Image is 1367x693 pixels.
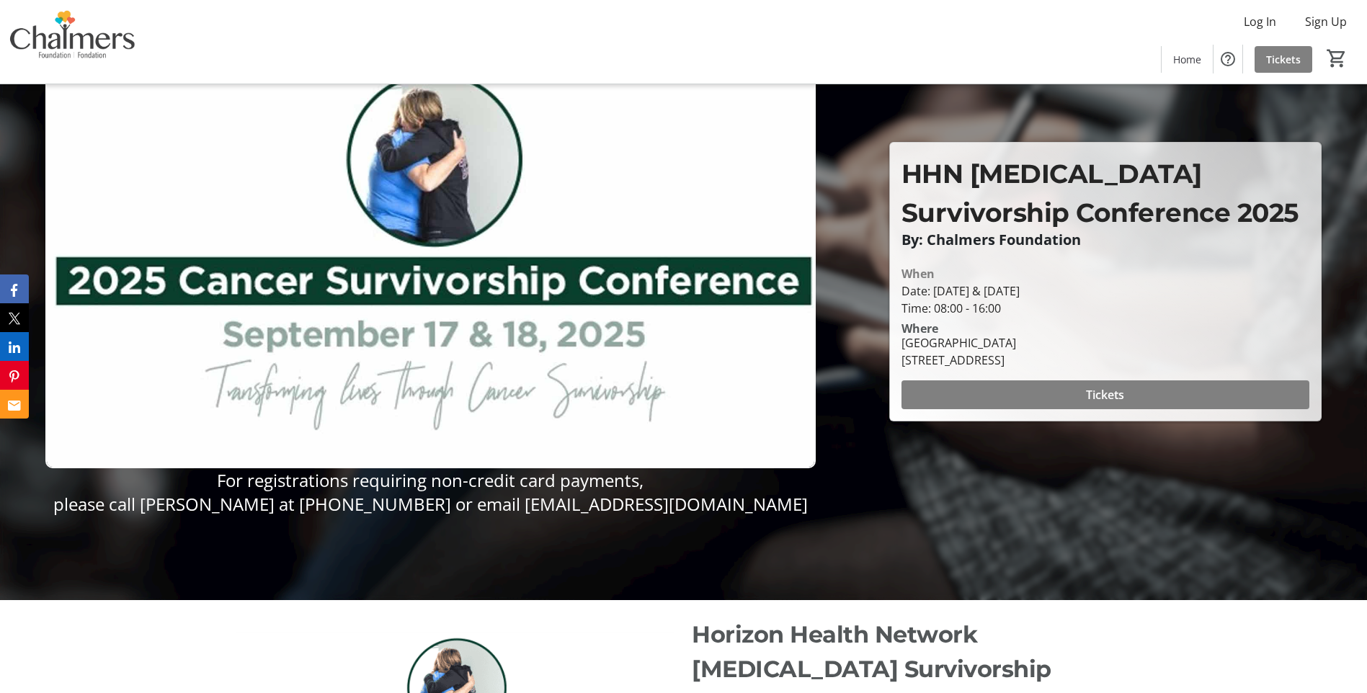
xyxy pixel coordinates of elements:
[45,35,816,468] img: Campaign CTA Media Photo
[1214,45,1242,73] button: Help
[1293,10,1358,33] button: Sign Up
[1255,46,1312,73] a: Tickets
[901,232,1309,248] p: By: Chalmers Foundation
[53,492,808,516] span: please call [PERSON_NAME] at [PHONE_NUMBER] or email [EMAIL_ADDRESS][DOMAIN_NAME]
[901,265,935,282] div: When
[1244,13,1276,30] span: Log In
[1232,10,1288,33] button: Log In
[901,380,1309,409] button: Tickets
[217,468,644,492] span: For registrations requiring non-credit card payments,
[1162,46,1213,73] a: Home
[901,158,1299,228] span: HHN [MEDICAL_DATA] Survivorship Conference 2025
[1266,52,1301,67] span: Tickets
[9,6,137,78] img: Chalmers Foundation's Logo
[1305,13,1347,30] span: Sign Up
[1173,52,1201,67] span: Home
[901,334,1016,352] div: [GEOGRAPHIC_DATA]
[901,352,1016,369] div: [STREET_ADDRESS]
[1086,386,1124,403] span: Tickets
[1324,45,1350,71] button: Cart
[901,282,1309,317] div: Date: [DATE] & [DATE] Time: 08:00 - 16:00
[901,323,938,334] div: Where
